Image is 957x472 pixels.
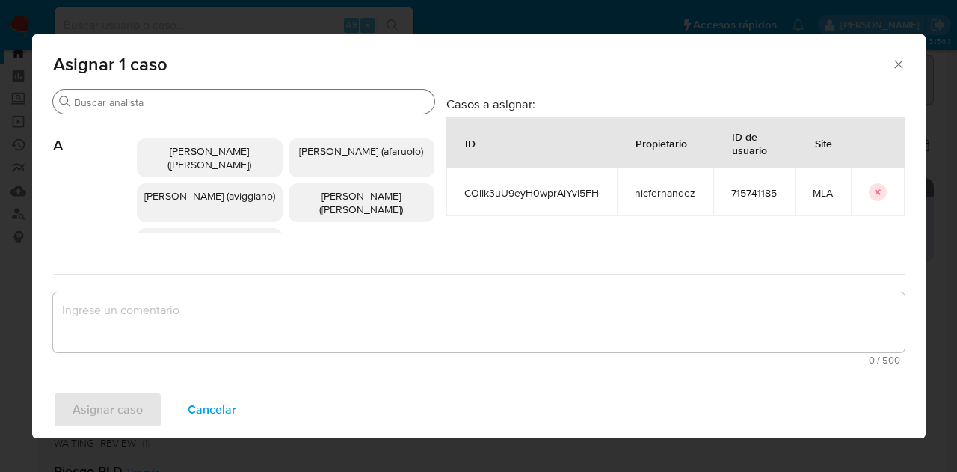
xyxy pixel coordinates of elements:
[447,125,493,161] div: ID
[137,228,283,254] div: [PERSON_NAME] (avilosio)
[137,183,283,222] div: [PERSON_NAME] (aviggiano)
[58,355,900,365] span: Máximo 500 caracteres
[144,189,275,203] span: [PERSON_NAME] (aviggiano)
[188,393,236,426] span: Cancelar
[53,55,892,73] span: Asignar 1 caso
[813,186,833,200] span: MLA
[289,138,434,177] div: [PERSON_NAME] (afaruolo)
[869,183,887,201] button: icon-button
[319,189,403,217] span: [PERSON_NAME] ([PERSON_NAME])
[167,144,251,172] span: [PERSON_NAME] ([PERSON_NAME])
[32,34,926,438] div: assign-modal
[618,125,705,161] div: Propietario
[74,96,428,109] input: Buscar analista
[891,57,905,70] button: Cerrar ventana
[53,114,137,155] span: A
[137,138,283,177] div: [PERSON_NAME] ([PERSON_NAME])
[289,183,434,222] div: [PERSON_NAME] ([PERSON_NAME])
[797,125,850,161] div: Site
[59,96,71,108] button: Buscar
[464,186,599,200] span: COllk3uU9eyH0wprAiYvI5FH
[299,144,423,159] span: [PERSON_NAME] (afaruolo)
[446,96,905,111] h3: Casos a asignar:
[168,392,256,428] button: Cancelar
[714,118,794,168] div: ID de usuario
[731,186,777,200] span: 715741185
[635,186,695,200] span: nicfernandez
